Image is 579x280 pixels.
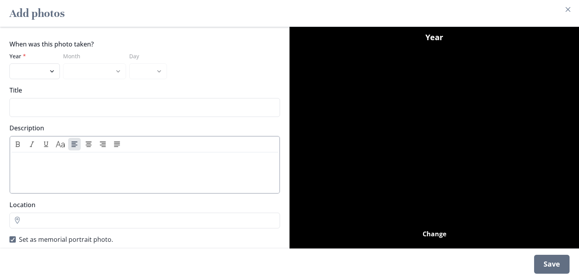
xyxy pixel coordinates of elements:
[11,138,24,150] button: Bold
[9,52,55,60] label: Year
[425,32,443,43] span: Year
[9,39,94,49] legend: When was this photo taken?
[26,138,38,150] button: Italic
[534,255,570,274] div: Save
[562,3,574,16] button: Close
[96,138,109,150] button: Align right
[82,138,95,150] button: Align center
[9,123,275,133] label: Description
[129,52,162,60] label: Day
[63,63,126,79] select: Month
[63,52,121,60] label: Month
[54,138,67,150] button: Heading
[293,27,576,248] img: Photo
[9,3,65,24] h2: Add photos
[19,235,113,244] span: Set as memorial portrait photo.
[9,85,275,95] label: Title
[416,226,453,242] button: Change
[40,138,52,150] button: Underline
[111,138,123,150] button: Align justify
[129,63,167,79] select: Day
[68,138,81,150] button: Align left
[9,200,275,210] label: Location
